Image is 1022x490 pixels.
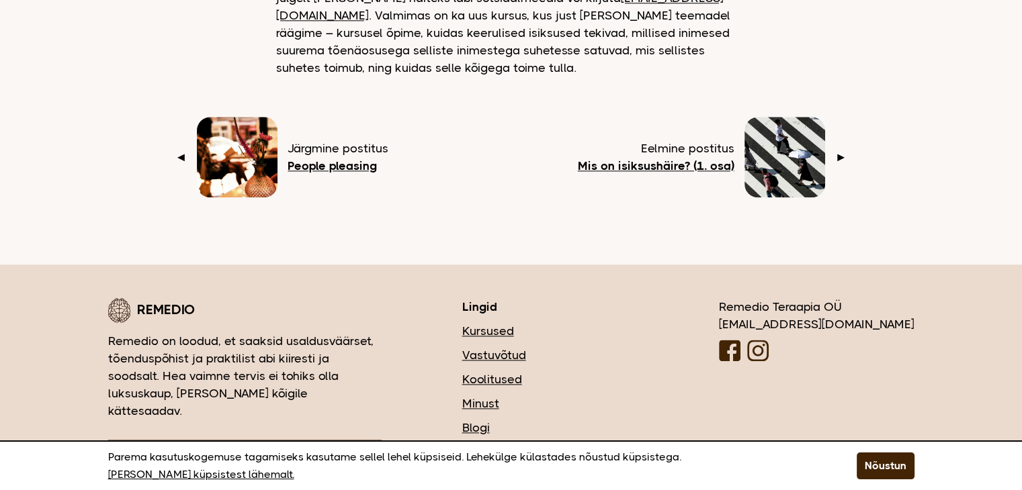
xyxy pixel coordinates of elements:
img: Inimesed ületamas ülekäigurada [744,117,825,197]
div: Remedio Teraapia OÜ [719,298,914,366]
a: Koolitused [462,371,638,388]
a: Kursused [462,322,638,340]
span: Järgmine postitus [288,140,388,157]
img: Facebooki logo [719,340,740,361]
button: Nõustun [857,452,914,479]
img: Instagrammi logo [747,340,769,361]
p: Remedio on loodud, et saaksid usaldusväärset, tõenduspõhist ja praktilist abi kiiresti ja soodsal... [108,332,382,420]
a: Eelmine postitus Mis on isiksushäire? (1. osa) ► [578,117,847,197]
span: ► [835,148,847,166]
b: Mis on isiksushäire? (1. osa) [578,159,734,173]
b: People pleasing [288,159,377,173]
img: Roosad lilled vaasis [197,117,278,197]
img: Remedio logo [108,298,130,322]
a: Blogi [462,419,638,436]
a: Vastuvõtud [462,346,638,364]
a: ◄ Järgmine postitus People pleasing [175,117,389,197]
h3: Lingid [462,298,638,315]
a: [PERSON_NAME] küpsistest lähemalt. [108,466,294,483]
span: Eelmine postitus [578,140,734,157]
span: ◄ [175,148,187,166]
p: Parema kasutuskogemuse tagamiseks kasutame sellel lehel küpsiseid. Lehekülge külastades nõustud k... [108,448,823,483]
div: [EMAIL_ADDRESS][DOMAIN_NAME] [719,315,914,333]
a: Minust [462,395,638,412]
div: Remedio [108,298,382,322]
